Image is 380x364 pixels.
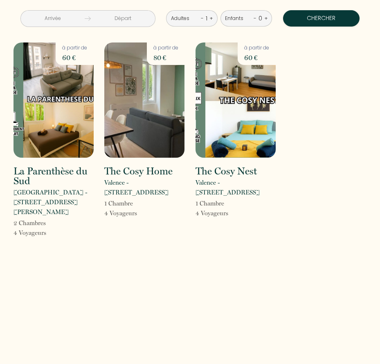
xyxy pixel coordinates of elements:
[13,42,94,158] img: rental-image
[201,14,204,22] a: -
[226,210,228,217] span: s
[21,11,85,27] input: Arrivée
[204,12,209,25] div: 1
[283,10,360,27] button: Chercher
[153,52,178,63] p: 80 €
[104,166,173,176] h2: The Cosy Home
[196,42,276,158] img: rental-image
[43,219,46,227] span: s
[264,14,268,22] a: +
[13,228,46,238] p: 4 Voyageur
[256,12,264,25] div: 0
[13,188,94,217] p: [GEOGRAPHIC_DATA] - [STREET_ADDRESS][PERSON_NAME]
[225,15,246,22] div: Enfants
[153,44,178,52] p: à partir de
[171,15,192,22] div: Adultes
[135,210,137,217] span: s
[104,178,184,197] p: Valence - [STREET_ADDRESS]
[244,44,269,52] p: à partir de
[85,16,91,22] img: guests
[196,178,276,197] p: Valence - [STREET_ADDRESS]
[91,11,155,27] input: Départ
[104,42,184,158] img: rental-image
[13,218,46,228] p: 2 Chambre
[196,208,228,218] p: 4 Voyageur
[44,229,46,237] span: s
[196,199,228,208] p: 1 Chambre
[209,14,213,22] a: +
[104,199,137,208] p: 1 Chambre
[104,208,137,218] p: 4 Voyageur
[254,14,256,22] a: -
[62,52,87,63] p: 60 €
[13,166,94,186] h2: La Parenthèse du Sud
[62,44,87,52] p: à partir de
[196,166,257,176] h2: The Cosy Nest
[244,52,269,63] p: 60 €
